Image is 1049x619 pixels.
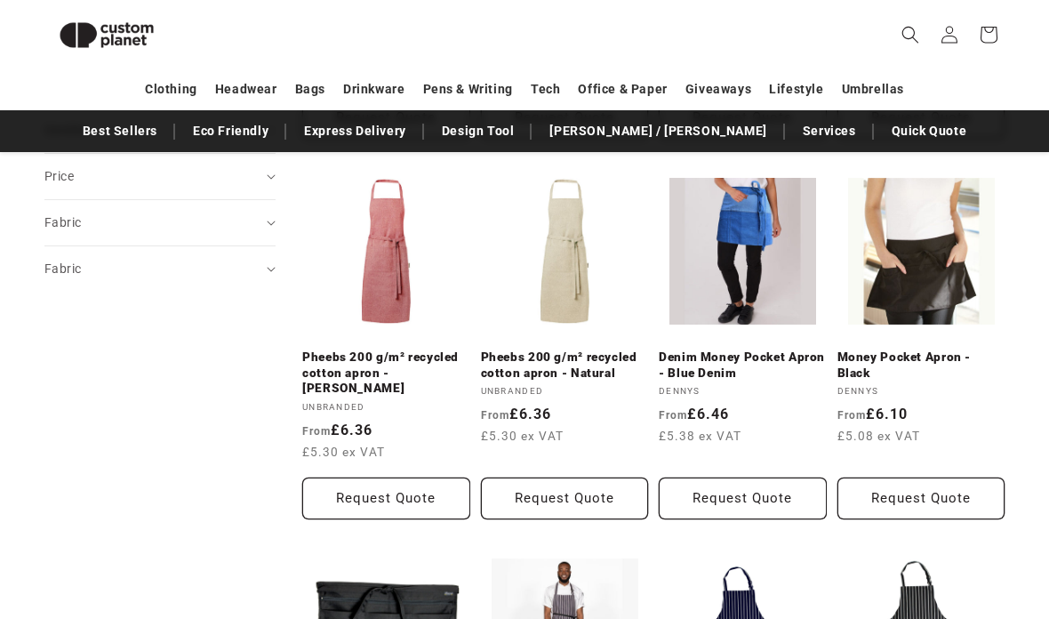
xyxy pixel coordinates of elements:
button: Request Quote [481,478,649,519]
summary: Fabric (0 selected) [44,200,276,245]
span: Fabric [44,215,81,229]
a: Tech [531,74,560,105]
a: Money Pocket Apron - Black [837,350,1005,381]
a: Eco Friendly [184,116,277,147]
span: Price [44,169,74,183]
button: Request Quote [659,478,827,519]
a: Umbrellas [842,74,904,105]
iframe: Chat Widget [744,427,1049,619]
a: Services [794,116,865,147]
a: Giveaways [685,74,751,105]
a: Lifestyle [769,74,823,105]
a: Clothing [145,74,197,105]
summary: Price [44,154,276,199]
a: Pens & Writing [423,74,513,105]
a: Drinkware [343,74,404,105]
a: Express Delivery [295,116,415,147]
span: Fabric [44,261,81,276]
a: Pheebs 200 g/m² recycled cotton apron - [PERSON_NAME] [302,350,470,397]
a: Pheebs 200 g/m² recycled cotton apron - Natural [481,350,649,381]
a: Headwear [215,74,277,105]
summary: Search [891,15,930,54]
a: Best Sellers [74,116,166,147]
a: Quick Quote [883,116,976,147]
a: Bags [295,74,325,105]
img: Custom Planet [44,7,169,63]
button: Request Quote [302,478,470,519]
a: [PERSON_NAME] / [PERSON_NAME] [541,116,775,147]
a: Office & Paper [578,74,667,105]
a: Denim Money Pocket Apron - Blue Denim [659,350,827,381]
a: Design Tool [433,116,524,147]
summary: Fabric (0 selected) [44,246,276,292]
